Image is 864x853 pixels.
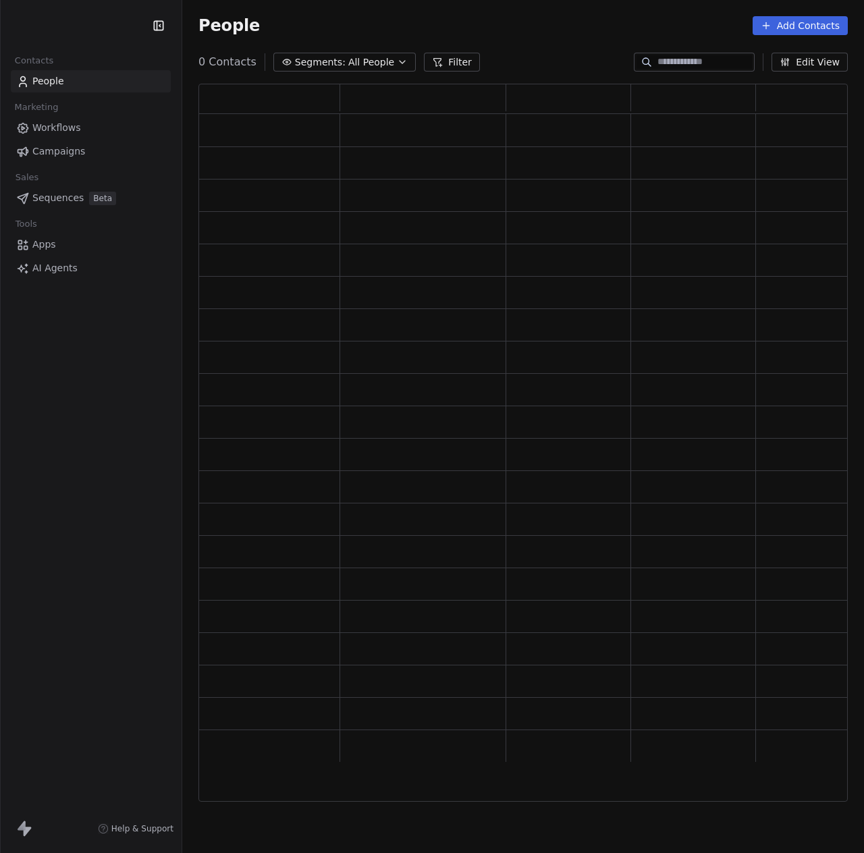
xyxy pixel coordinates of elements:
[198,54,256,70] span: 0 Contacts
[111,823,173,834] span: Help & Support
[9,167,45,188] span: Sales
[98,823,173,834] a: Help & Support
[772,53,848,72] button: Edit View
[11,117,171,139] a: Workflows
[32,261,78,275] span: AI Agents
[9,51,59,71] span: Contacts
[32,144,85,159] span: Campaigns
[32,191,84,205] span: Sequences
[11,233,171,256] a: Apps
[89,192,116,205] span: Beta
[9,214,43,234] span: Tools
[424,53,480,72] button: Filter
[11,140,171,163] a: Campaigns
[32,238,56,252] span: Apps
[11,257,171,279] a: AI Agents
[348,55,394,70] span: All People
[198,16,260,36] span: People
[32,74,64,88] span: People
[9,97,64,117] span: Marketing
[11,70,171,92] a: People
[11,187,171,209] a: SequencesBeta
[753,16,848,35] button: Add Contacts
[32,121,81,135] span: Workflows
[295,55,346,70] span: Segments:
